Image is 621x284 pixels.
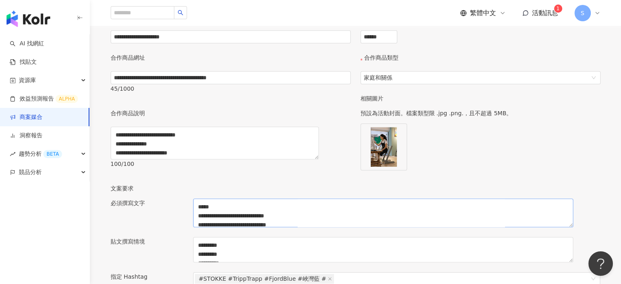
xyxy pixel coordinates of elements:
span: #STOKKE #TrippTrapp #FjordBlue #峽灣藍 # [195,274,334,284]
p: 45 / 1000 [111,84,351,93]
p: 合作商品說明 [111,109,145,118]
a: 找貼文 [10,58,37,66]
span: close [328,277,332,281]
a: 效益預測報告ALPHA [10,95,78,103]
p: 必須撰寫文字 [111,199,187,208]
a: 洞察報告 [10,132,42,140]
p: 文案要求 [111,184,601,193]
span: 1 [556,6,560,11]
p: 相關圖片 [361,94,601,103]
img: logo [7,11,50,27]
span: 繁體中文 [470,9,496,18]
span: rise [10,151,16,157]
p: 指定 Hashtag [111,272,187,281]
span: S [581,9,584,18]
span: #STOKKE #TrippTrapp #FjordBlue #峽灣藍 # [198,274,326,283]
p: 100 / 100 [111,159,351,168]
a: searchAI 找網紅 [10,40,44,48]
span: 趨勢分析 [19,145,62,163]
p: 合作商品類型 [364,53,398,62]
p: 貼文撰寫情境 [111,237,187,246]
span: 家庭和關係 [364,72,597,84]
p: 合作商品網址 [111,53,145,62]
div: BETA [43,150,62,158]
span: 活動訊息 [532,9,558,17]
p: 預設為活動封面。檔案類型限 .jpg .png.，且不超過 5MB。 [361,109,601,118]
span: 資源庫 [19,71,36,89]
a: 商案媒合 [10,113,42,121]
span: 競品分析 [19,163,42,181]
iframe: Help Scout Beacon - Open [588,251,613,276]
span: search [178,10,183,16]
sup: 1 [554,4,562,13]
